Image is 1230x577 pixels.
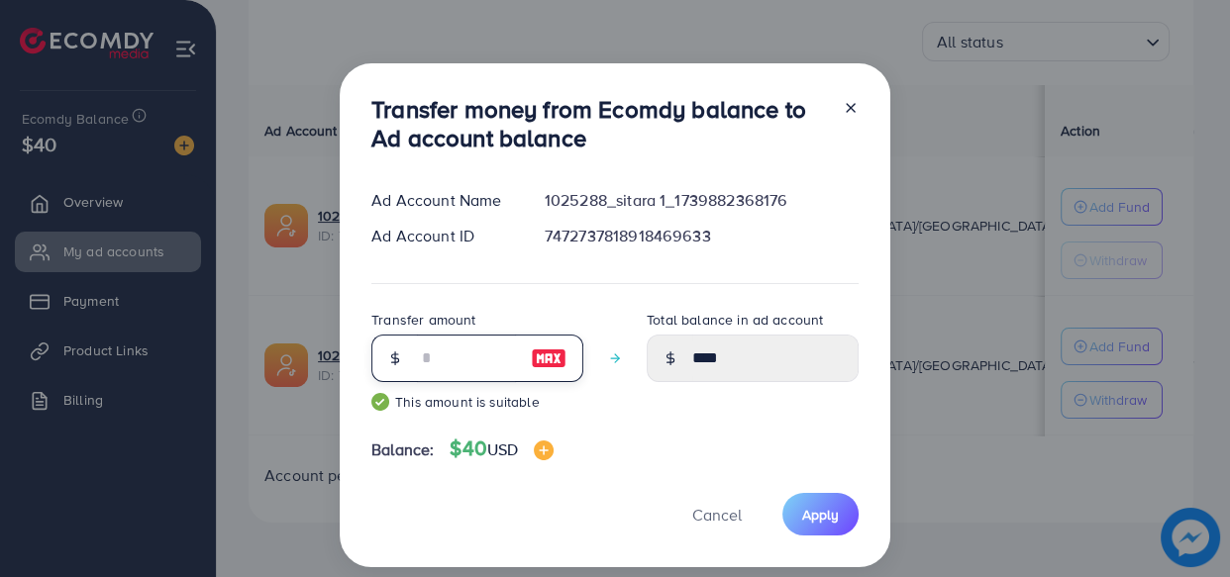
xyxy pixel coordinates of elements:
label: Transfer amount [371,310,475,330]
span: Cancel [692,504,742,526]
span: Apply [802,505,839,525]
div: Ad Account ID [356,225,529,247]
h4: $40 [450,436,554,461]
label: Total balance in ad account [647,310,823,330]
span: Balance: [371,438,434,461]
div: Ad Account Name [356,189,529,212]
img: image [534,440,554,460]
small: This amount is suitable [371,392,583,412]
img: image [531,346,566,370]
img: guide [371,393,389,411]
div: 1025288_sitara 1_1739882368176 [529,189,874,212]
span: USD [487,438,518,460]
h3: Transfer money from Ecomdy balance to Ad account balance [371,95,827,152]
button: Apply [782,493,859,535]
div: 7472737818918469633 [529,225,874,247]
button: Cancel [667,493,767,535]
